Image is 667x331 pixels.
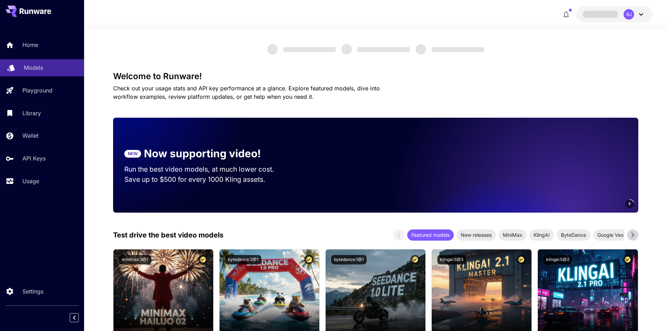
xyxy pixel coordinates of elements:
p: Wallet [22,131,39,140]
span: MiniMax [499,231,527,239]
p: Playground [22,86,53,95]
p: Usage [22,177,39,185]
span: Google Veo [593,231,628,239]
button: minimax:3@1 [119,255,151,264]
button: Collapse sidebar [70,313,79,322]
p: Save up to $500 for every 1000 Kling assets. [124,174,287,185]
button: klingai:5@2 [543,255,572,264]
p: Run the best video models, at much lower cost. [124,164,287,174]
button: Certified Model – Vetted for best performance and includes a commercial license. [516,255,526,264]
button: RJ [576,6,652,22]
div: Featured models [407,229,454,241]
span: 5 [628,201,631,206]
button: Certified Model – Vetted for best performance and includes a commercial license. [198,255,208,264]
button: bytedance:2@1 [225,255,261,264]
span: KlingAI [529,231,554,239]
div: KlingAI [529,229,554,241]
p: Now supporting video! [144,146,261,161]
div: ByteDance [557,229,590,241]
h3: Welcome to Runware! [113,71,638,81]
div: MiniMax [499,229,527,241]
div: New releases [457,229,496,241]
button: bytedance:1@1 [331,255,367,264]
div: RJ [624,9,634,20]
p: Settings [22,287,43,296]
div: Collapse sidebar [75,311,84,324]
button: Certified Model – Vetted for best performance and includes a commercial license. [623,255,632,264]
p: Library [22,109,41,117]
p: API Keys [22,154,46,163]
span: Check out your usage stats and API key performance at a glance. Explore featured models, dive int... [113,85,380,100]
span: Featured models [407,231,454,239]
span: ByteDance [557,231,590,239]
button: Certified Model – Vetted for best performance and includes a commercial license. [304,255,314,264]
div: Google Veo [593,229,628,241]
p: Models [24,63,43,72]
button: klingai:5@3 [437,255,466,264]
p: Home [22,41,38,49]
p: NEW [128,151,138,157]
p: Test drive the best video models [113,230,223,240]
span: New releases [457,231,496,239]
button: Certified Model – Vetted for best performance and includes a commercial license. [410,255,420,264]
